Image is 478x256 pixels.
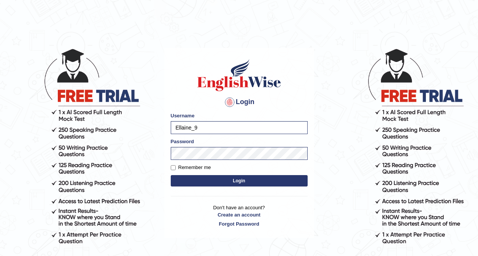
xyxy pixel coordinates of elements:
input: Remember me [171,165,176,170]
button: Login [171,175,308,186]
h4: Login [171,96,308,108]
label: Remember me [171,164,211,171]
p: Don't have an account? [171,204,308,228]
a: Forgot Password [171,220,308,228]
img: Logo of English Wise sign in for intelligent practice with AI [196,58,283,92]
label: Password [171,138,194,145]
label: Username [171,112,195,119]
a: Create an account [171,211,308,218]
